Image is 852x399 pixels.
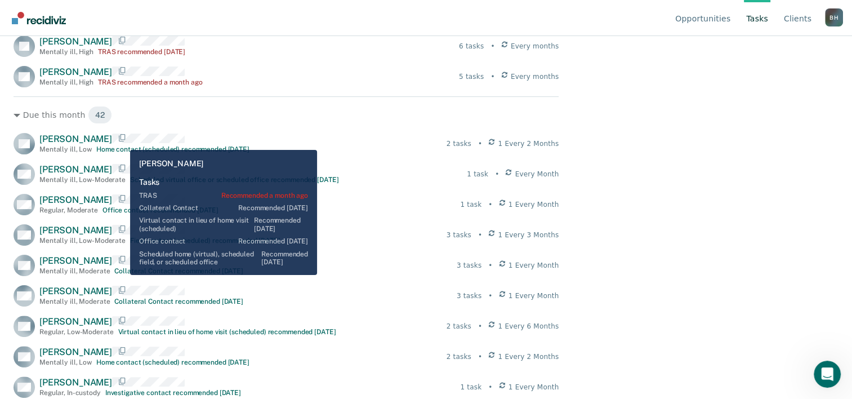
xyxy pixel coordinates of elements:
[498,230,559,240] span: 1 Every 3 Months
[459,72,484,82] div: 5 tasks
[14,106,559,124] div: Due this month 42
[814,361,841,388] iframe: Intercom live chat
[825,8,843,26] div: B H
[508,291,559,301] span: 1 Every Month
[39,316,112,327] span: [PERSON_NAME]
[98,78,203,86] div: TRAS recommended a month ago
[478,352,482,362] div: •
[39,194,112,205] span: [PERSON_NAME]
[130,176,338,184] div: Scheduled virtual office or scheduled office recommended [DATE]
[447,230,471,240] div: 3 tasks
[467,169,488,179] div: 1 task
[102,206,218,214] div: Office contact recommended [DATE]
[39,176,126,184] div: Mentally ill , Low-Moderate
[114,298,243,305] div: Collateral Contact recommended [DATE]
[114,267,243,275] div: Collateral Contact recommended [DATE]
[490,41,494,51] div: •
[478,139,482,149] div: •
[39,134,112,144] span: [PERSON_NAME]
[460,382,481,392] div: 1 task
[39,66,112,77] span: [PERSON_NAME]
[96,145,249,153] div: Home contact (scheduled) recommended [DATE]
[39,237,126,245] div: Mentally ill , Low-Moderate
[39,286,112,296] span: [PERSON_NAME]
[459,41,484,51] div: 6 tasks
[457,260,481,271] div: 3 tasks
[118,328,336,336] div: Virtual contact in lieu of home visit (scheduled) recommended [DATE]
[511,41,559,51] span: Every months
[39,145,92,153] div: Mentally ill , Low
[460,200,481,210] div: 1 task
[495,169,499,179] div: •
[508,382,559,392] span: 1 Every Month
[447,321,471,331] div: 2 tasks
[508,260,559,271] span: 1 Every Month
[447,352,471,362] div: 2 tasks
[511,72,559,82] span: Every months
[457,291,481,301] div: 3 tasks
[490,72,494,82] div: •
[88,106,112,124] span: 42
[39,389,101,397] div: Regular , In-custody
[39,225,112,236] span: [PERSON_NAME]
[39,255,112,266] span: [PERSON_NAME]
[39,298,110,305] div: Mentally ill , Moderate
[488,200,492,210] div: •
[39,48,93,56] div: Mentally ill , High
[498,139,559,149] span: 1 Every 2 Months
[488,291,492,301] div: •
[39,347,112,357] span: [PERSON_NAME]
[825,8,843,26] button: Profile dropdown button
[478,230,482,240] div: •
[39,78,93,86] div: Mentally ill , High
[105,389,241,397] div: Investigative contact recommended [DATE]
[508,200,559,210] span: 1 Every Month
[447,139,471,149] div: 2 tasks
[515,169,559,179] span: Every Month
[39,36,112,47] span: [PERSON_NAME]
[39,267,110,275] div: Mentally ill , Moderate
[98,48,185,56] div: TRAS recommended [DATE]
[488,260,492,271] div: •
[39,377,112,388] span: [PERSON_NAME]
[39,164,112,175] span: [PERSON_NAME]
[39,206,98,214] div: Regular , Moderate
[12,12,66,24] img: Recidiviz
[498,352,559,362] span: 1 Every 2 Months
[39,328,114,336] div: Regular , Low-Moderate
[478,321,482,331] div: •
[498,321,559,331] span: 1 Every 6 Months
[96,358,249,366] div: Home contact (scheduled) recommended [DATE]
[130,237,280,245] div: Field contact (scheduled) recommended [DATE]
[488,382,492,392] div: •
[39,358,92,366] div: Mentally ill , Low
